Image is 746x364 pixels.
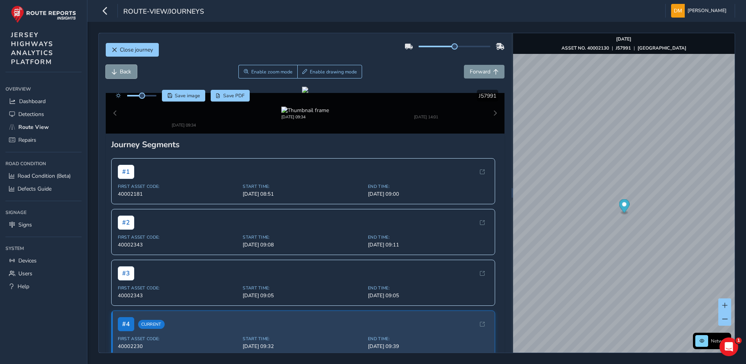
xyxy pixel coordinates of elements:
a: Detections [5,108,82,121]
span: Signs [18,221,32,228]
span: Forward [470,68,490,75]
span: [DATE] 09:32 [243,330,363,337]
span: Devices [18,257,37,264]
span: End Time: [368,323,488,329]
iframe: Intercom live chat [719,337,738,356]
span: JERSEY HIGHWAYS ANALYTICS PLATFORM [11,30,53,66]
a: Users [5,267,82,280]
img: Thumbnail frame [160,98,208,106]
span: 1 [735,337,742,344]
span: Users [18,270,32,277]
span: Defects Guide [18,185,52,193]
span: End Time: [368,272,488,278]
div: Signage [5,207,82,218]
img: rr logo [11,5,76,23]
span: First Asset Code: [118,221,238,227]
button: [PERSON_NAME] [671,4,729,18]
span: Network [711,338,729,344]
span: End Time: [368,170,488,176]
span: Start Time: [243,170,363,176]
span: Close journey [120,46,153,54]
span: Start Time: [243,323,363,329]
span: End Time: [368,221,488,227]
span: Start Time: [243,221,363,227]
button: Draw [297,65,362,79]
button: Save [162,90,205,102]
strong: [GEOGRAPHIC_DATA] [638,45,686,51]
button: Zoom [238,65,297,79]
span: [DATE] 08:51 [243,177,363,184]
strong: J57991 [616,45,631,51]
strong: ASSET NO. 40002130 [561,45,609,51]
span: Repairs [18,136,36,144]
div: Road Condition [5,158,82,170]
a: Repairs [5,134,82,146]
span: Route View [18,123,49,131]
span: [DATE] 09:00 [368,177,488,184]
span: Enable zoom mode [251,69,293,75]
button: Back [106,65,137,79]
span: [DATE] 09:11 [368,228,488,235]
span: Save PDF [223,93,245,99]
a: Defects Guide [5,182,82,195]
span: [DATE] 09:39 [368,330,488,337]
span: 40002343 [118,228,238,235]
span: Road Condition (Beta) [18,172,71,180]
strong: [DATE] [616,36,631,42]
div: Overview [5,83,82,95]
span: First Asset Code: [118,323,238,329]
span: # 1 [118,152,134,166]
span: [DATE] 09:08 [243,228,363,235]
a: Signs [5,218,82,231]
img: Thumbnail frame [281,98,329,106]
span: route-view/journeys [123,7,204,18]
span: Detections [18,111,44,118]
a: Help [5,280,82,293]
div: Journey Segments [111,126,499,137]
span: [DATE] 09:05 [368,279,488,286]
span: First Asset Code: [118,272,238,278]
span: First Asset Code: [118,170,238,176]
span: J57991 [479,92,496,100]
span: 40002181 [118,177,238,184]
div: [DATE] 09:34 [160,106,208,112]
span: Back [120,68,131,75]
span: # 2 [118,202,134,216]
button: Forward [464,65,504,79]
span: Enable drawing mode [310,69,357,75]
div: [DATE] 14:01 [402,106,450,112]
span: [DATE] 09:05 [243,279,363,286]
span: # 4 [118,304,134,318]
a: Devices [5,254,82,267]
img: diamond-layout [671,4,685,18]
a: Dashboard [5,95,82,108]
span: Save image [175,93,200,99]
button: PDF [211,90,250,102]
img: Thumbnail frame [402,98,450,106]
span: Help [18,283,29,290]
span: Current [138,307,165,316]
div: [DATE] 09:34 [281,106,329,112]
div: Map marker [619,199,629,215]
button: Close journey [106,43,159,57]
a: Road Condition (Beta) [5,170,82,182]
span: 40002230 [118,330,238,337]
span: [PERSON_NAME] [687,4,726,18]
span: Start Time: [243,272,363,278]
div: System [5,243,82,254]
span: # 3 [118,253,134,267]
a: Route View [5,121,82,134]
span: Dashboard [19,98,46,105]
div: | | [561,45,686,51]
span: 40002343 [118,279,238,286]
